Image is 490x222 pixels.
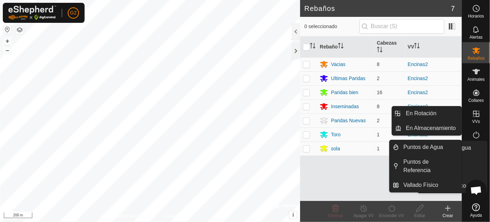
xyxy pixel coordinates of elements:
[3,37,12,45] button: +
[451,3,455,14] span: 7
[390,140,462,154] li: Puntos de Agua
[331,75,365,82] div: Ultimas Paridas
[331,145,340,152] div: sola
[8,6,56,20] img: Logo Gallagher
[377,132,380,137] span: 1
[359,19,444,34] input: Buscar (S)
[414,44,420,50] p-sorticon: Activar para ordenar
[468,98,484,103] span: Collares
[402,121,462,135] a: En Almacenamiento
[405,37,462,58] th: VV
[377,90,383,95] span: 16
[472,119,480,124] span: VVs
[468,56,484,60] span: Rebaños
[350,213,378,219] div: Apagar VV
[392,106,462,120] li: En Rotación
[408,132,428,137] a: Encinas2
[304,23,359,30] span: 0 seleccionado
[331,117,366,124] div: Paridas Nuevas
[15,26,24,34] button: Capas del Mapa
[462,201,490,220] a: Ayuda
[70,9,77,17] span: G2
[378,213,406,219] div: Encender VV
[377,118,380,123] span: 2
[331,131,340,138] div: Toro
[399,140,462,154] a: Puntos de Agua
[377,104,380,109] span: 8
[399,178,462,192] a: Vallado Físico
[470,213,482,217] span: Ayuda
[392,121,462,135] li: En Almacenamiento
[404,158,457,175] span: Puntos de Referencia
[317,37,374,58] th: Rebaño
[328,213,343,218] span: Eliminar
[434,213,462,219] div: Crear
[374,37,405,58] th: Cabezas
[377,48,383,53] p-sorticon: Activar para ordenar
[468,14,484,18] span: Horarios
[310,44,316,50] p-sorticon: Activar para ordenar
[404,181,438,189] span: Vallado Físico
[377,76,380,81] span: 2
[466,180,487,201] div: Chat abierto
[468,77,485,81] span: Animales
[331,89,358,96] div: Paridas bien
[390,178,462,192] li: Vallado Físico
[3,46,12,54] button: –
[399,155,462,177] a: Puntos de Referencia
[3,25,12,34] button: Restablecer Mapa
[338,44,344,50] p-sorticon: Activar para ordenar
[408,104,428,109] a: Encinas2
[331,103,359,110] div: Inseminadas
[163,213,186,219] a: Contáctenos
[404,143,443,151] span: Puntos de Agua
[390,155,462,177] li: Puntos de Referencia
[377,146,380,151] span: 1
[470,35,483,39] span: Alertas
[331,61,345,68] div: Vacias
[402,106,462,120] a: En Rotación
[406,109,437,118] span: En Rotación
[408,90,428,95] a: Encinas2
[292,212,294,218] span: i
[304,4,451,13] h2: Rebaños
[408,61,428,67] a: Encinas2
[289,211,297,219] button: i
[408,76,428,81] a: Encinas2
[406,124,456,132] span: En Almacenamiento
[377,61,380,67] span: 8
[406,213,434,219] div: Editar
[114,213,154,219] a: Política de Privacidad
